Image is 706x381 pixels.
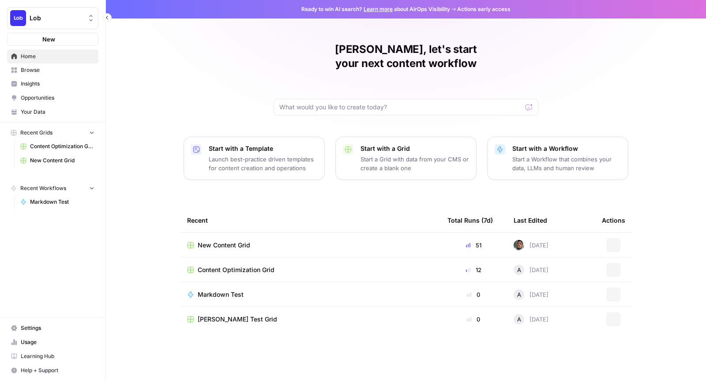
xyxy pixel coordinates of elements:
[10,10,26,26] img: Lob Logo
[301,5,450,13] span: Ready to win AI search? about AirOps Visibility
[209,144,317,153] p: Start with a Template
[514,240,548,250] div: [DATE]
[602,208,625,232] div: Actions
[447,290,499,299] div: 0
[274,42,538,71] h1: [PERSON_NAME], let's start your next content workflow
[512,144,621,153] p: Start with a Workflow
[30,14,83,22] span: Lob
[198,315,277,324] span: [PERSON_NAME] Test Grid
[7,335,98,349] a: Usage
[7,33,98,46] button: New
[7,7,98,29] button: Workspace: Lob
[21,366,94,374] span: Help + Support
[16,153,98,168] a: New Content Grid
[30,157,94,164] span: New Content Grid
[7,321,98,335] a: Settings
[187,290,433,299] a: Markdown Test
[514,314,548,325] div: [DATE]
[187,315,433,324] a: [PERSON_NAME] Test Grid
[198,265,274,274] span: Content Optimization Grid
[16,139,98,153] a: Content Optimization Grid
[517,265,521,274] span: A
[21,66,94,74] span: Browse
[512,155,621,172] p: Start a Workflow that combines your data, LLMs and human review
[30,198,94,206] span: Markdown Test
[457,5,511,13] span: Actions early access
[7,91,98,105] a: Opportunities
[187,208,433,232] div: Recent
[335,137,477,180] button: Start with a GridStart a Grid with data from your CMS or create a blank one
[184,137,325,180] button: Start with a TemplateLaunch best-practice driven templates for content creation and operations
[447,241,499,250] div: 51
[514,289,548,300] div: [DATE]
[42,35,55,44] span: New
[487,137,628,180] button: Start with a WorkflowStart a Workflow that combines your data, LLMs and human review
[279,103,522,112] input: What would you like to create today?
[21,94,94,102] span: Opportunities
[21,52,94,60] span: Home
[198,241,250,250] span: New Content Grid
[7,63,98,77] a: Browse
[187,241,433,250] a: New Content Grid
[514,265,548,275] div: [DATE]
[447,208,493,232] div: Total Runs (7d)
[21,352,94,360] span: Learning Hub
[198,290,244,299] span: Markdown Test
[447,315,499,324] div: 0
[364,6,393,12] a: Learn more
[7,105,98,119] a: Your Data
[20,184,66,192] span: Recent Workflows
[7,126,98,139] button: Recent Grids
[7,349,98,363] a: Learning Hub
[21,338,94,346] span: Usage
[20,129,53,137] span: Recent Grids
[209,155,317,172] p: Launch best-practice driven templates for content creation and operations
[517,290,521,299] span: A
[447,265,499,274] div: 12
[16,195,98,209] a: Markdown Test
[517,315,521,324] span: A
[361,144,469,153] p: Start with a Grid
[21,324,94,332] span: Settings
[514,208,547,232] div: Last Edited
[514,240,524,250] img: u93l1oyz1g39q1i4vkrv6vz0p6p4
[7,182,98,195] button: Recent Workflows
[21,108,94,116] span: Your Data
[21,80,94,88] span: Insights
[7,49,98,63] a: Home
[30,142,94,150] span: Content Optimization Grid
[187,265,433,274] a: Content Optimization Grid
[7,77,98,91] a: Insights
[361,155,469,172] p: Start a Grid with data from your CMS or create a blank one
[7,363,98,377] button: Help + Support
